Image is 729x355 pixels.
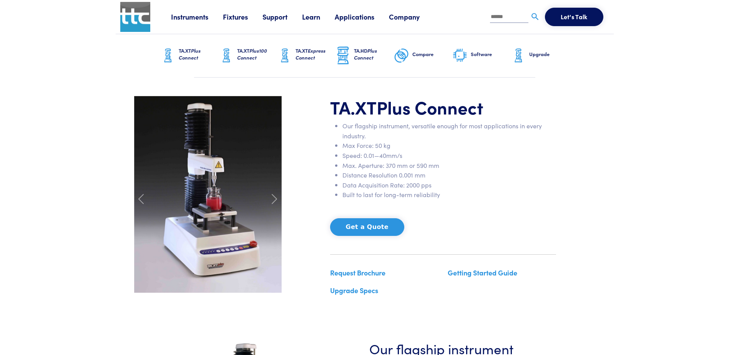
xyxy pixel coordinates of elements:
[342,180,556,190] li: Data Acquisition Rate: 2000 pps
[412,51,452,58] h6: Compare
[394,46,409,65] img: compare-graphic.png
[335,34,394,77] a: TA.HDPlus Connect
[389,12,434,22] a: Company
[277,34,335,77] a: TA.XTExpress Connect
[354,47,377,61] span: Plus Connect
[448,268,517,277] a: Getting Started Guide
[330,218,404,236] button: Get a Quote
[160,34,219,77] a: TA.XTPlus Connect
[335,12,389,22] a: Applications
[342,121,556,141] li: Our flagship instrument, versatile enough for most applications in every industry.
[296,47,335,61] h6: TA.XT
[511,34,569,77] a: Upgrade
[452,34,511,77] a: Software
[335,46,351,66] img: ta-hd-graphic.png
[354,47,394,61] h6: TA.HD
[452,48,468,64] img: software-graphic.png
[296,47,325,61] span: Express Connect
[511,46,526,65] img: ta-xt-graphic.png
[342,170,556,180] li: Distance Resolution 0.001 mm
[179,47,219,61] h6: TA.XT
[171,12,223,22] a: Instruments
[120,2,150,32] img: ttc_logo_1x1_v1.0.png
[219,34,277,77] a: TA.XTPlus100 Connect
[237,47,267,61] span: Plus100 Connect
[330,96,556,118] h1: TA.XT
[330,268,385,277] a: Request Brochure
[342,190,556,200] li: Built to last for long-term reliability
[223,12,262,22] a: Fixtures
[302,12,335,22] a: Learn
[545,8,603,26] button: Let's Talk
[394,34,452,77] a: Compare
[342,161,556,171] li: Max. Aperture: 370 mm or 590 mm
[262,12,302,22] a: Support
[342,141,556,151] li: Max Force: 50 kg
[219,46,234,65] img: ta-xt-graphic.png
[330,285,378,295] a: Upgrade Specs
[471,51,511,58] h6: Software
[237,47,277,61] h6: TA.XT
[529,51,569,58] h6: Upgrade
[134,96,282,293] img: carousel-ta-xt-plus-bloom.jpg
[342,151,556,161] li: Speed: 0.01—40mm/s
[377,95,483,119] span: Plus Connect
[277,46,292,65] img: ta-xt-graphic.png
[179,47,201,61] span: Plus Connect
[160,46,176,65] img: ta-xt-graphic.png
